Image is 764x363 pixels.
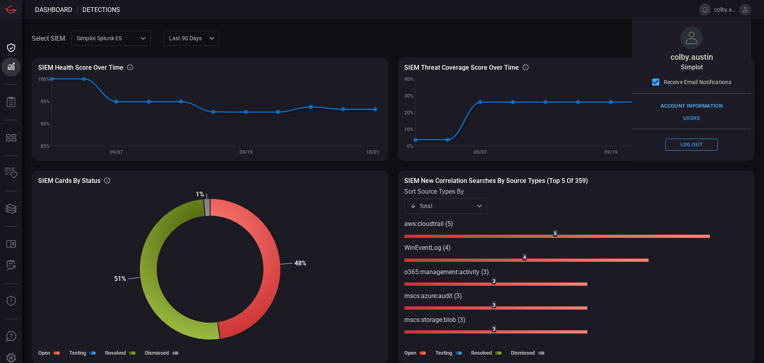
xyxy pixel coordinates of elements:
text: 40% [404,77,413,82]
h3: SIEM Health Score Over Time [38,64,123,71]
button: Inventory [2,164,21,183]
button: Log out [665,139,718,151]
label: Open [404,350,416,356]
span: colby.austin [670,52,713,62]
label: Resolved [471,350,492,356]
text: 100% [38,77,50,82]
button: Reports [2,93,21,112]
span: Detections [82,6,120,14]
text: mscs:storage:blob (3) [404,316,466,324]
button: Ask Us A Question [2,327,21,346]
text: 95% [41,99,50,104]
p: Simplot Splunk ES [77,34,138,42]
text: WinEventLog (4) [404,244,451,251]
label: sort source types by [404,188,487,195]
button: ALERT ANALYSIS [2,256,21,275]
text: 09/19 [604,149,618,155]
text: 09/07 [110,149,123,155]
text: 3 [493,302,495,308]
text: 48% [294,259,306,267]
button: Detections [2,57,21,77]
text: 09/07 [474,149,487,155]
h3: SIEM Threat coverage score over time [404,64,519,71]
text: 0% [407,143,413,149]
label: Testing [435,350,452,356]
button: Users [665,112,718,125]
button: Account Information [659,100,725,112]
div: Total [410,202,474,210]
text: 09/19 [240,149,253,155]
text: aws:cloudtrail (5) [404,220,453,228]
text: 10/01 [366,149,379,155]
text: 4 [523,255,526,260]
text: 85% [41,143,50,149]
span: Receive Email Notifications [664,78,732,86]
label: Select SIEM [32,35,65,42]
button: MITRE - Detection Posture [2,128,21,147]
text: o365:management:activity (3) [404,268,489,276]
text: 30% [404,93,413,99]
text: 5 [554,231,557,236]
h3: SIEM Cards By Status [38,177,100,184]
label: Testing [69,350,86,356]
text: 3 [493,326,495,332]
h3: SIEM New correlation searches by source types (Top 5 of 359) [404,177,748,184]
text: 51% [114,275,126,283]
text: 10% [404,127,413,132]
span: colby.austin [714,6,736,13]
label: Open [38,350,50,356]
button: Rule Catalog [2,235,21,254]
span: simplot [681,63,703,71]
p: Last 90 days [169,34,207,42]
text: 3 [493,279,495,284]
button: Dashboard [2,38,21,57]
label: Dismissed [511,350,535,356]
text: 20% [404,110,413,116]
span: Dashboard [35,6,72,14]
text: mscs:azure:audit (3) [404,292,462,300]
text: 1% [196,190,204,198]
button: Threat Intelligence [2,292,21,311]
label: Resolved [105,350,126,356]
text: 90% [41,121,50,127]
label: Dismissed [145,350,169,356]
button: Cards [2,199,21,218]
